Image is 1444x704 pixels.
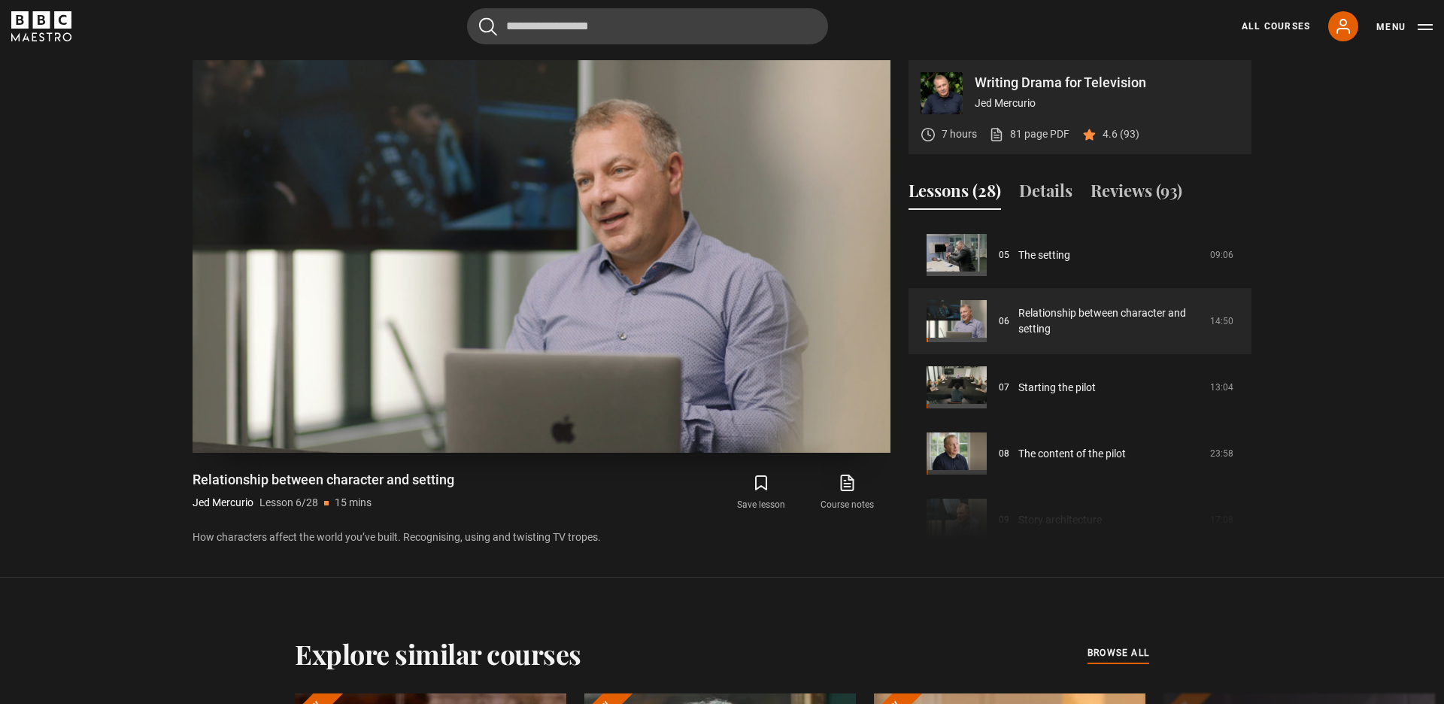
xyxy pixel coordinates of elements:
button: Details [1019,178,1072,210]
a: Course notes [805,471,890,514]
a: browse all [1088,645,1149,662]
p: Lesson 6/28 [259,495,318,511]
a: Relationship between character and setting [1018,305,1201,337]
p: How characters affect the world you’ve built. Recognising, using and twisting TV tropes. [193,530,890,545]
svg: BBC Maestro [11,11,71,41]
p: 15 mins [335,495,372,511]
p: 7 hours [942,126,977,142]
a: The setting [1018,247,1070,263]
a: All Courses [1242,20,1310,33]
button: Reviews (93) [1091,178,1182,210]
p: Jed Mercurio [193,495,253,511]
a: The content of the pilot [1018,446,1126,462]
input: Search [467,8,828,44]
span: browse all [1088,645,1149,660]
h1: Relationship between character and setting [193,471,454,489]
p: Writing Drama for Television [975,76,1239,90]
button: Submit the search query [479,17,497,36]
button: Lessons (28) [909,178,1001,210]
video-js: Video Player [193,60,890,453]
button: Toggle navigation [1376,20,1433,35]
a: Starting the pilot [1018,380,1096,396]
button: Save lesson [718,471,804,514]
p: Jed Mercurio [975,96,1239,111]
a: 81 page PDF [989,126,1069,142]
h2: Explore similar courses [295,638,581,669]
p: 4.6 (93) [1103,126,1139,142]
